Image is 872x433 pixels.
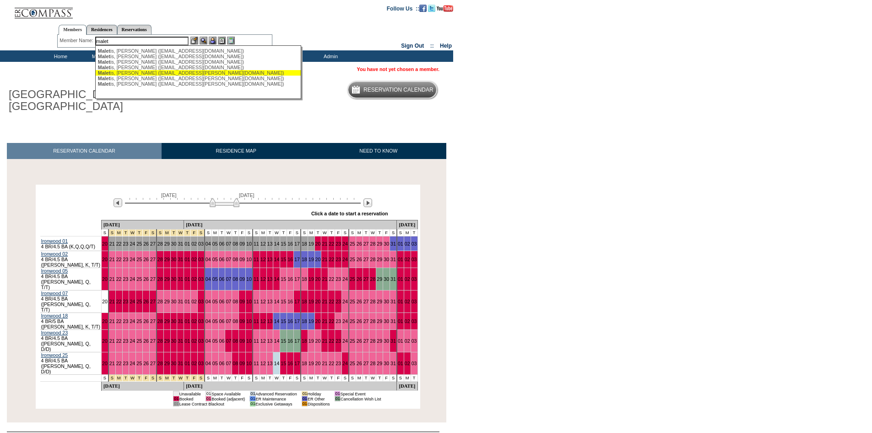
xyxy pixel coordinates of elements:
a: 01 [398,276,403,282]
a: 24 [342,241,348,247]
img: b_calculator.gif [227,37,235,44]
a: 02 [405,299,410,304]
a: 30 [171,257,177,262]
a: 02 [191,318,197,324]
a: 21 [322,299,327,304]
a: NEED TO KNOW [310,143,446,159]
a: 31 [178,257,183,262]
a: 30 [171,241,177,247]
a: 24 [130,241,135,247]
a: 20 [102,299,108,304]
a: 17 [294,276,300,282]
a: 23 [123,338,129,344]
a: 25 [350,318,355,324]
a: 08 [233,318,238,324]
a: 22 [116,241,122,247]
a: 15 [281,299,286,304]
a: 23 [123,241,129,247]
a: Ironwood 02 [41,251,68,257]
a: 18 [302,299,307,304]
a: 04 [206,257,211,262]
a: 23 [336,299,341,304]
a: 20 [315,338,321,344]
a: Help [440,43,452,49]
a: 25 [136,338,142,344]
img: Become our fan on Facebook [419,5,427,12]
a: 12 [260,299,266,304]
a: 09 [239,338,245,344]
a: 22 [329,338,334,344]
a: 29 [164,338,170,344]
a: 22 [329,276,334,282]
a: 05 [212,257,218,262]
a: 26 [357,241,362,247]
a: 08 [233,338,238,344]
a: 24 [342,338,348,344]
a: 01 [184,276,190,282]
a: 26 [143,338,149,344]
a: 29 [164,257,170,262]
a: 25 [350,338,355,344]
a: 21 [322,338,327,344]
a: 21 [322,257,327,262]
img: Impersonate [209,37,217,44]
img: View [200,37,207,44]
a: 29 [377,257,382,262]
img: Previous [114,198,122,207]
a: 02 [191,299,197,304]
a: Ironwood 18 [41,313,68,318]
a: Become our fan on Facebook [419,5,427,11]
a: 14 [274,299,279,304]
a: 21 [109,241,115,247]
a: 13 [267,276,273,282]
a: 30 [171,338,177,344]
a: 20 [315,241,321,247]
a: 02 [405,257,410,262]
a: 21 [109,338,115,344]
a: 26 [357,257,362,262]
a: 27 [363,318,369,324]
a: 12 [260,241,266,247]
a: 09 [239,299,245,304]
a: 27 [150,276,156,282]
a: 27 [363,276,369,282]
a: 10 [246,257,252,262]
a: Members [59,25,87,35]
a: 20 [315,318,321,324]
a: 31 [390,276,396,282]
a: 29 [164,276,170,282]
a: 30 [171,276,177,282]
a: 15 [281,276,286,282]
a: 17 [294,241,300,247]
a: 01 [398,318,403,324]
a: 13 [267,241,273,247]
a: 23 [123,257,129,262]
img: Follow us on Twitter [428,5,435,12]
a: 23 [336,318,341,324]
a: 07 [226,299,231,304]
a: 02 [405,276,410,282]
a: 26 [357,338,362,344]
a: 03 [198,257,204,262]
a: 28 [157,257,163,262]
a: 23 [336,276,341,282]
a: Reservations [117,25,152,34]
a: 03 [412,299,417,304]
a: 01 [398,241,403,247]
a: 21 [109,257,115,262]
a: 07 [226,241,231,247]
a: 30 [384,318,389,324]
a: 31 [390,257,396,262]
a: 23 [336,338,341,344]
a: 14 [274,241,279,247]
a: 20 [315,299,321,304]
a: 13 [267,318,273,324]
a: 02 [191,241,197,247]
a: 29 [377,299,382,304]
a: 03 [198,318,204,324]
a: 10 [246,338,252,344]
a: 18 [302,241,307,247]
a: 28 [157,276,163,282]
a: RESIDENCE MAP [162,143,311,159]
a: 23 [336,241,341,247]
